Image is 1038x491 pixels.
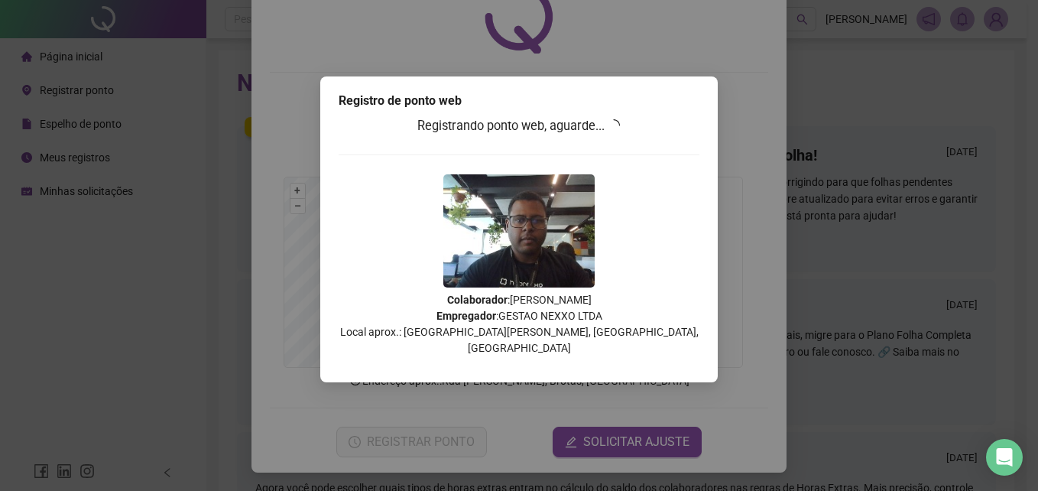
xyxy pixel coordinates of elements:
[339,292,699,356] p: : [PERSON_NAME] : GESTAO NEXXO LTDA Local aprox.: [GEOGRAPHIC_DATA][PERSON_NAME], [GEOGRAPHIC_DAT...
[436,310,496,322] strong: Empregador
[606,118,622,134] span: loading
[339,92,699,110] div: Registro de ponto web
[986,439,1023,476] div: Open Intercom Messenger
[443,174,595,288] img: 2Q==
[447,294,508,306] strong: Colaborador
[339,116,699,136] h3: Registrando ponto web, aguarde...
